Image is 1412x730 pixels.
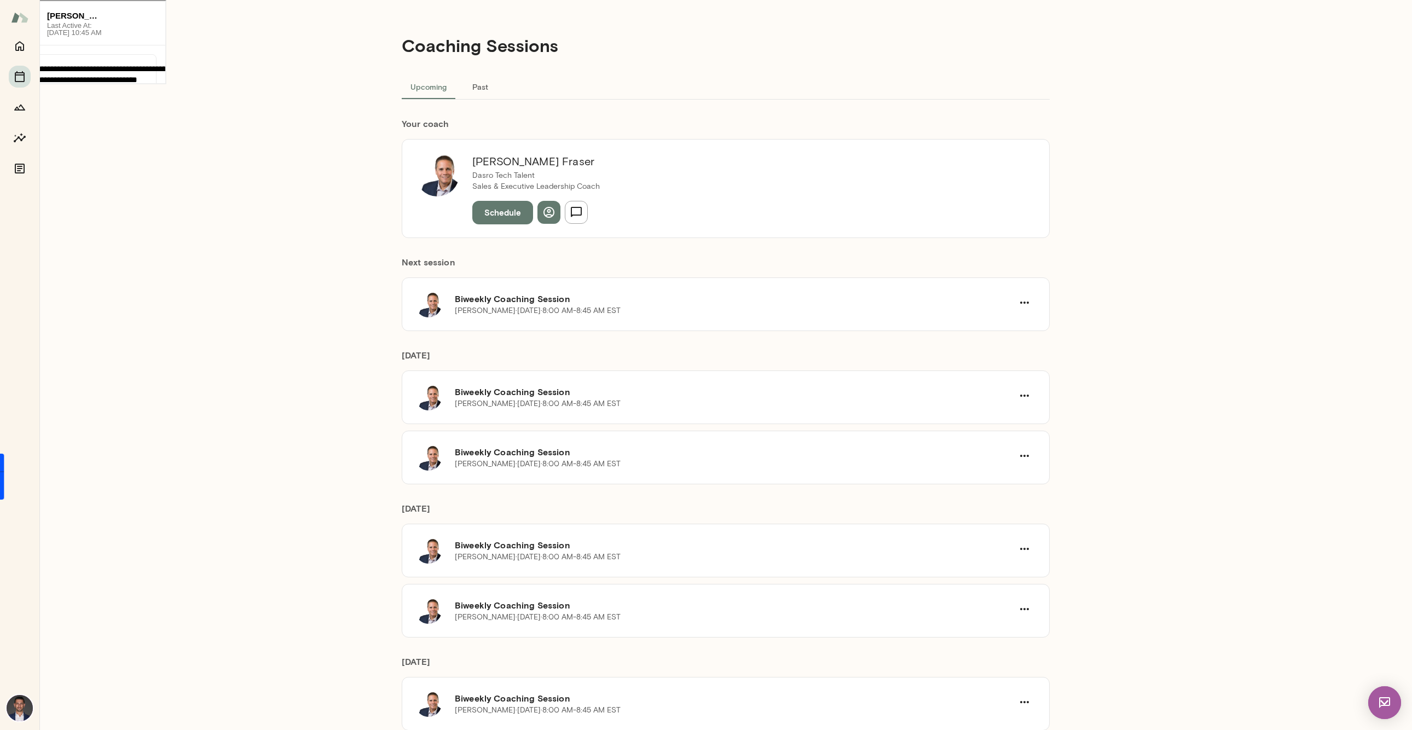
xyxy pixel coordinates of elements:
[455,305,621,316] p: [PERSON_NAME] · [DATE] · 8:00 AM-8:45 AM EST
[455,612,621,623] p: [PERSON_NAME] · [DATE] · 8:00 AM-8:45 AM EST
[455,599,1013,612] h6: Biweekly Coaching Session
[455,538,1013,552] h6: Biweekly Coaching Session
[9,158,31,179] button: Documents
[46,21,102,35] span: Last Active At: [DATE] 10:45 AM
[402,502,1050,524] h6: [DATE]
[402,655,1050,677] h6: [DATE]
[455,459,621,470] p: [PERSON_NAME] · [DATE] · 8:00 AM-8:45 AM EST
[11,7,28,28] img: Mento
[455,398,621,409] p: [PERSON_NAME] · [DATE] · 8:00 AM-8:45 AM EST
[455,385,1013,398] h6: Biweekly Coaching Session
[455,552,621,563] p: [PERSON_NAME] · [DATE] · 8:00 AM-8:45 AM EST
[7,695,33,721] img: Aaron Alamary
[9,96,31,118] button: Growth Plan
[455,705,621,716] p: [PERSON_NAME] · [DATE] · 8:00 AM-8:45 AM EST
[9,66,31,88] button: Sessions
[455,445,1013,459] h6: Biweekly Coaching Session
[9,35,31,57] button: Home
[9,127,31,149] button: Insights
[18,12,37,32] img: https://nyc3.digitaloceanspaces.com/mento-space/profiles/cl1meoh1t000109jl12oh3z32.jpg
[455,692,1013,705] h6: Biweekly Coaching Session
[402,349,1050,370] h6: [DATE]
[46,9,102,21] h6: [PERSON_NAME]
[455,292,1013,305] h6: Biweekly Coaching Session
